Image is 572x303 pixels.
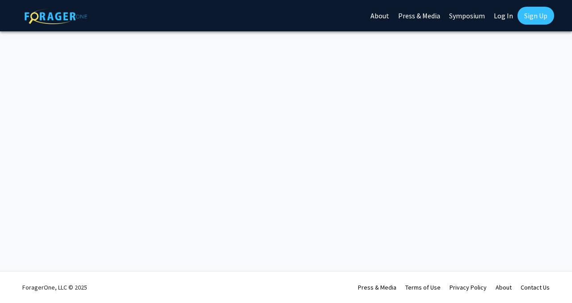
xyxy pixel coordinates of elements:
img: ForagerOne Logo [25,9,87,24]
a: Privacy Policy [450,283,487,291]
a: Terms of Use [405,283,441,291]
a: About [496,283,512,291]
a: Press & Media [358,283,396,291]
div: ForagerOne, LLC © 2025 [22,272,87,303]
a: Sign Up [517,7,554,25]
a: Contact Us [521,283,550,291]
